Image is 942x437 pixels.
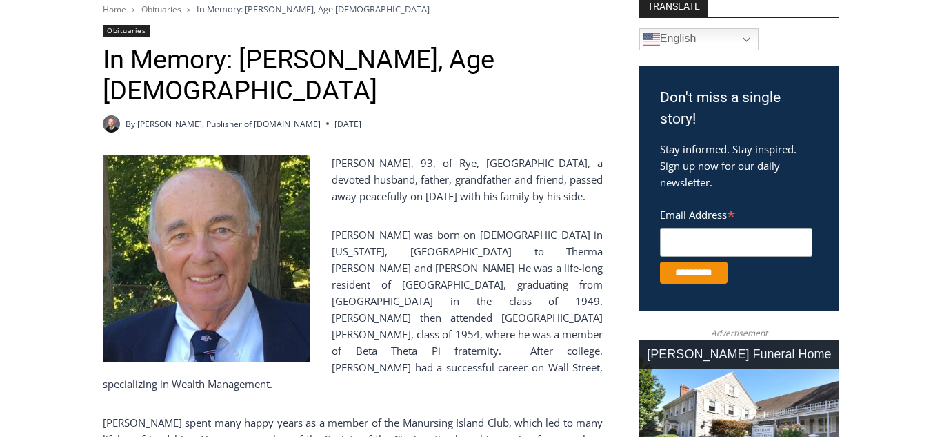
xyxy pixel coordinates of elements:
[197,3,430,15] span: In Memory: [PERSON_NAME], Age [DEMOGRAPHIC_DATA]
[660,201,812,226] label: Email Address
[103,2,603,16] nav: Breadcrumbs
[660,87,819,130] h3: Don't miss a single story!
[639,340,839,369] div: [PERSON_NAME] Funeral Home
[137,118,321,130] a: [PERSON_NAME], Publisher of [DOMAIN_NAME]
[187,5,191,14] span: >
[103,226,603,392] p: [PERSON_NAME] was born on [DEMOGRAPHIC_DATA] in [US_STATE], [GEOGRAPHIC_DATA] to Therma [PERSON_N...
[697,327,781,340] span: Advertisement
[1,139,139,172] a: Open Tues. - Sun. [PHONE_NUMBER]
[334,117,361,130] time: [DATE]
[103,155,603,204] p: [PERSON_NAME], 93, of Rye, [GEOGRAPHIC_DATA], a devoted husband, father, grandfather and friend, ...
[103,155,310,362] img: Obituary - Richard Allen Hynson
[660,141,819,191] p: Stay informed. Stay inspired. Sign up now for our daily newsletter.
[643,31,660,48] img: en
[141,86,196,165] div: "the precise, almost orchestrated movements of cutting and assembling sushi and [PERSON_NAME] mak...
[639,28,759,50] a: English
[103,25,150,37] a: Obituaries
[141,3,181,15] a: Obituaries
[103,115,120,133] a: Author image
[126,117,135,130] span: By
[103,44,603,107] h1: In Memory: [PERSON_NAME], Age [DEMOGRAPHIC_DATA]
[103,3,126,15] a: Home
[132,5,136,14] span: >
